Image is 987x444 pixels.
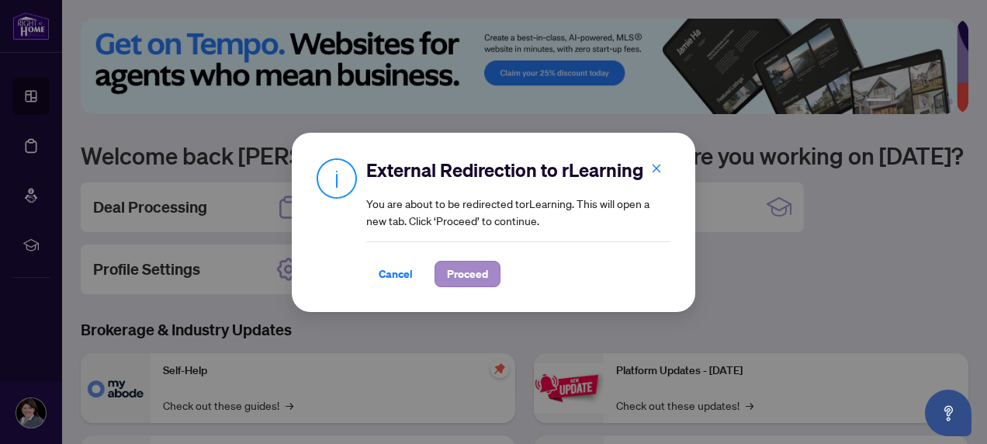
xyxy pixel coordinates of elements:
[379,262,413,286] span: Cancel
[366,261,425,287] button: Cancel
[925,390,971,436] button: Open asap
[366,158,670,287] div: You are about to be redirected to rLearning . This will open a new tab. Click ‘Proceed’ to continue.
[317,158,357,199] img: Info Icon
[651,163,662,174] span: close
[447,262,488,286] span: Proceed
[435,261,500,287] button: Proceed
[366,158,670,182] h2: External Redirection to rLearning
